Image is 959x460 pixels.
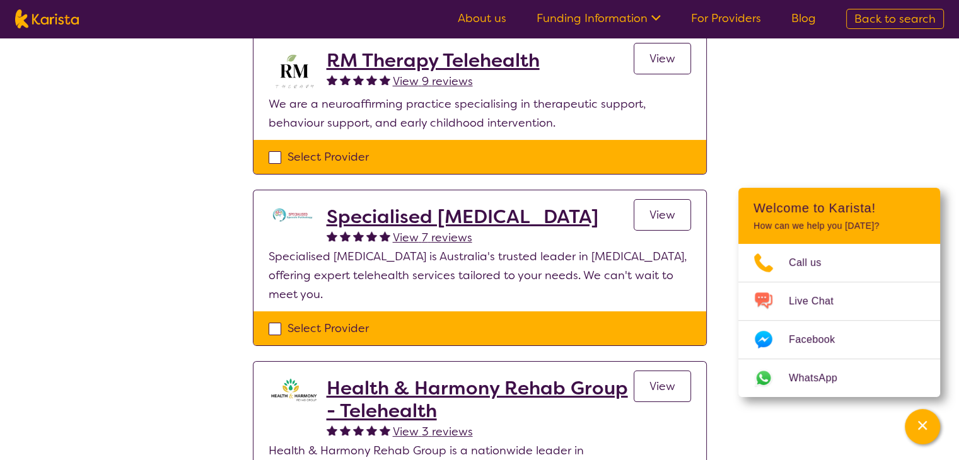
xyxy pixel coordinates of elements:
a: View 3 reviews [393,422,473,441]
p: How can we help you [DATE]? [753,221,925,231]
img: fullstar [353,231,364,241]
img: fullstar [366,425,377,435]
img: fullstar [327,425,337,435]
img: b3hjthhf71fnbidirs13.png [269,49,319,95]
img: fullstar [353,74,364,85]
span: Back to search [854,11,936,26]
img: fullstar [380,74,390,85]
span: View 9 reviews [393,74,473,89]
a: About us [458,11,506,26]
img: Karista logo [15,9,79,28]
a: Back to search [846,9,944,29]
a: Blog [791,11,816,26]
span: View [649,51,675,66]
div: Channel Menu [738,188,940,397]
img: tc7lufxpovpqcirzzyzq.png [269,205,319,224]
img: fullstar [366,74,377,85]
span: View [649,379,675,394]
a: View 7 reviews [393,228,472,247]
img: fullstar [327,74,337,85]
span: Live Chat [789,292,849,311]
span: Facebook [789,330,850,349]
img: fullstar [340,74,351,85]
img: fullstar [327,231,337,241]
p: We are a neuroaffirming practice specialising in therapeutic support, behaviour support, and earl... [269,95,691,132]
h2: Welcome to Karista! [753,200,925,216]
img: fullstar [380,231,390,241]
a: Web link opens in a new tab. [738,359,940,397]
a: View 9 reviews [393,72,473,91]
a: For Providers [691,11,761,26]
p: Specialised [MEDICAL_DATA] is Australia's trusted leader in [MEDICAL_DATA], offering expert teleh... [269,247,691,304]
a: Specialised [MEDICAL_DATA] [327,205,598,228]
ul: Choose channel [738,244,940,397]
span: View [649,207,675,222]
a: View [634,43,691,74]
a: Health & Harmony Rehab Group - Telehealth [327,377,634,422]
img: fullstar [353,425,364,435]
img: ztak9tblhgtrn1fit8ap.png [269,377,319,402]
span: WhatsApp [789,369,852,388]
span: View 3 reviews [393,424,473,439]
img: fullstar [366,231,377,241]
a: Funding Information [537,11,661,26]
a: View [634,199,691,231]
button: Channel Menu [905,409,940,444]
img: fullstar [340,425,351,435]
span: View 7 reviews [393,230,472,245]
span: Call us [789,253,837,272]
a: RM Therapy Telehealth [327,49,540,72]
img: fullstar [380,425,390,435]
img: fullstar [340,231,351,241]
a: View [634,371,691,402]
